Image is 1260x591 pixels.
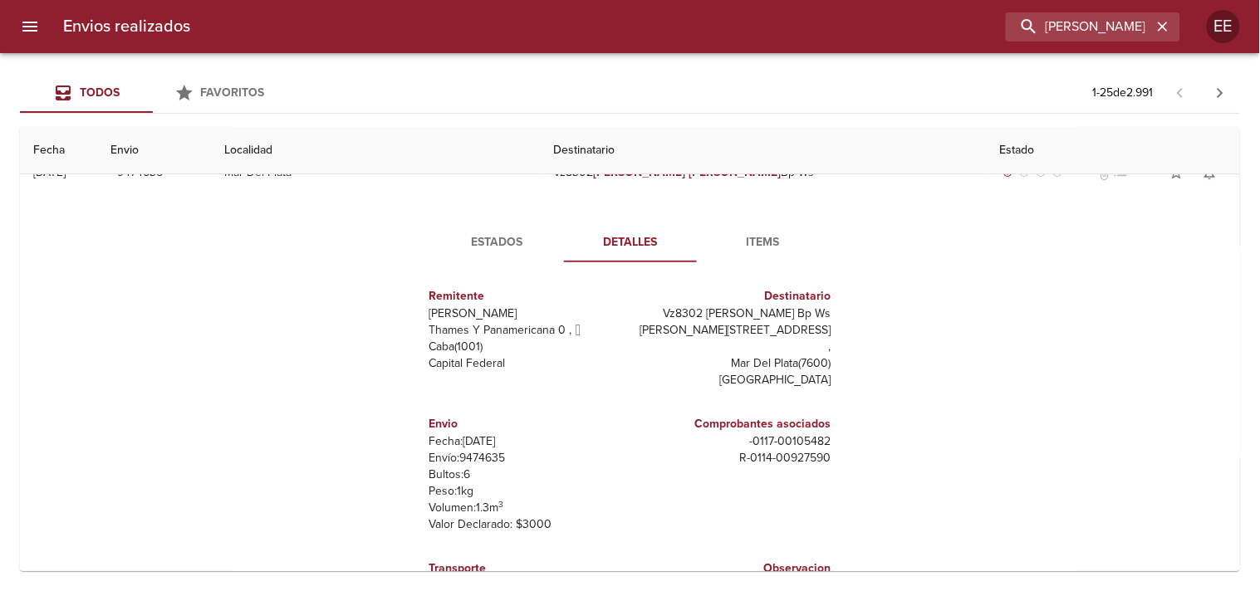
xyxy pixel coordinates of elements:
[20,73,286,113] div: Tabs Envios
[80,85,120,100] span: Todos
[98,127,212,174] th: Envio
[20,127,98,174] th: Fecha
[637,305,831,322] p: Vz8302 [PERSON_NAME] Bp Ws
[429,305,624,322] p: [PERSON_NAME]
[1200,73,1240,113] span: Pagina siguiente
[201,85,265,100] span: Favoritos
[429,500,624,516] p: Volumen: 1.3 m
[637,433,831,450] p: - 0117 - 00105482
[1207,10,1240,43] div: EE
[429,433,624,450] p: Fecha: [DATE]
[429,516,624,533] p: Valor Declarado: $ 3000
[574,232,687,253] span: Detalles
[637,322,831,355] p: [PERSON_NAME][STREET_ADDRESS] ,
[10,7,50,46] button: menu
[429,466,624,483] p: Bultos: 6
[1160,84,1200,100] span: Pagina anterior
[33,165,66,179] div: [DATE]
[689,165,781,179] em: [PERSON_NAME]
[63,13,190,40] h6: Envios realizados
[637,450,831,466] p: R - 0114 - 00927590
[429,483,624,500] p: Peso: 1 kg
[429,339,624,355] p: Caba ( 1001 )
[1093,85,1154,101] p: 1 - 25 de 2.991
[637,287,831,305] h6: Destinatario
[986,127,1240,174] th: Estado
[429,355,624,372] p: Capital Federal
[637,355,831,372] p: Mar Del Plata ( 7600 )
[429,450,624,466] p: Envío: 9474635
[637,372,831,388] p: [GEOGRAPHIC_DATA]
[429,322,624,339] p: Thames Y Panamericana 0 ,  
[707,232,820,253] span: Items
[441,232,554,253] span: Estados
[431,222,830,262] div: Tabs detalle de guia
[1006,12,1152,42] input: buscar
[429,287,624,305] h6: Remitente
[429,559,624,578] h6: Transporte
[429,415,624,433] h6: Envio
[594,165,686,179] em: [PERSON_NAME]
[499,499,504,510] sup: 3
[637,415,831,433] h6: Comprobantes asociados
[637,559,831,578] h6: Observacion
[212,127,541,174] th: Localidad
[541,127,987,174] th: Destinatario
